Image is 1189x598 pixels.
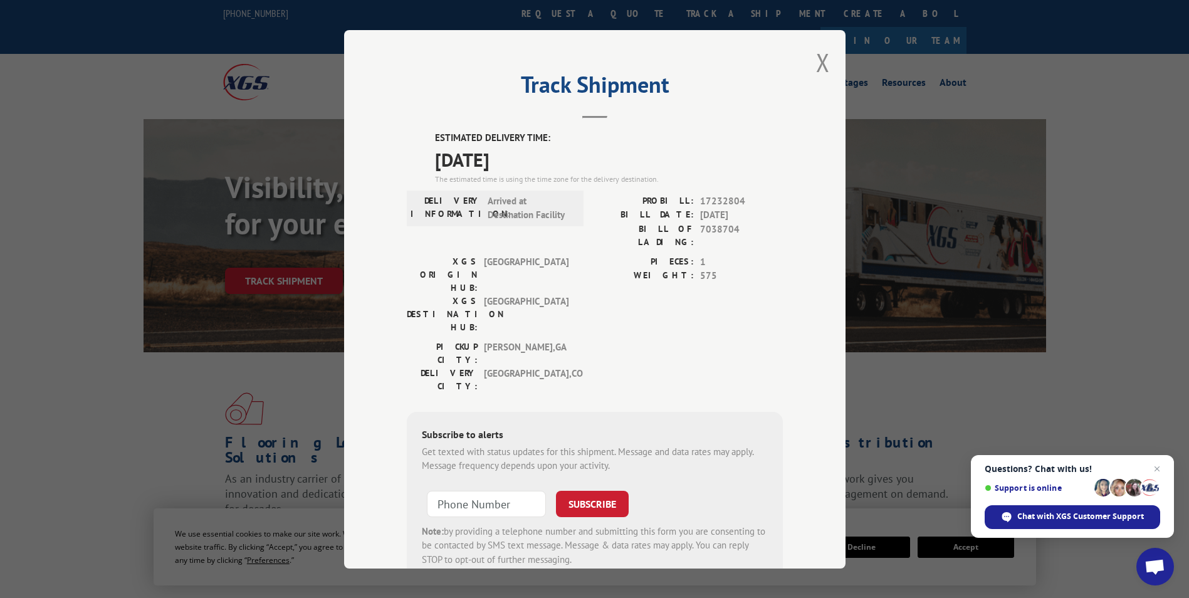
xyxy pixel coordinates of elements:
[407,294,478,333] label: XGS DESTINATION HUB:
[985,505,1160,529] div: Chat with XGS Customer Support
[1136,548,1174,585] div: Open chat
[700,208,783,223] span: [DATE]
[407,340,478,366] label: PICKUP CITY:
[435,145,783,173] span: [DATE]
[407,366,478,392] label: DELIVERY CITY:
[407,76,783,100] h2: Track Shipment
[422,524,768,567] div: by providing a telephone number and submitting this form you are consenting to be contacted by SM...
[422,426,768,444] div: Subscribe to alerts
[435,173,783,184] div: The estimated time is using the time zone for the delivery destination.
[407,254,478,294] label: XGS ORIGIN HUB:
[488,194,572,222] span: Arrived at Destination Facility
[985,464,1160,474] span: Questions? Chat with us!
[484,294,568,333] span: [GEOGRAPHIC_DATA]
[427,490,546,517] input: Phone Number
[1150,461,1165,476] span: Close chat
[595,254,694,269] label: PIECES:
[484,340,568,366] span: [PERSON_NAME] , GA
[595,222,694,248] label: BILL OF LADING:
[595,269,694,283] label: WEIGHT:
[700,194,783,208] span: 17232804
[484,254,568,294] span: [GEOGRAPHIC_DATA]
[816,46,830,79] button: Close modal
[411,194,481,222] label: DELIVERY INFORMATION:
[556,490,629,517] button: SUBSCRIBE
[422,525,444,537] strong: Note:
[700,254,783,269] span: 1
[700,222,783,248] span: 7038704
[595,208,694,223] label: BILL DATE:
[985,483,1090,493] span: Support is online
[484,366,568,392] span: [GEOGRAPHIC_DATA] , CO
[595,194,694,208] label: PROBILL:
[435,131,783,145] label: ESTIMATED DELIVERY TIME:
[1017,511,1144,522] span: Chat with XGS Customer Support
[422,444,768,473] div: Get texted with status updates for this shipment. Message and data rates may apply. Message frequ...
[700,269,783,283] span: 575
